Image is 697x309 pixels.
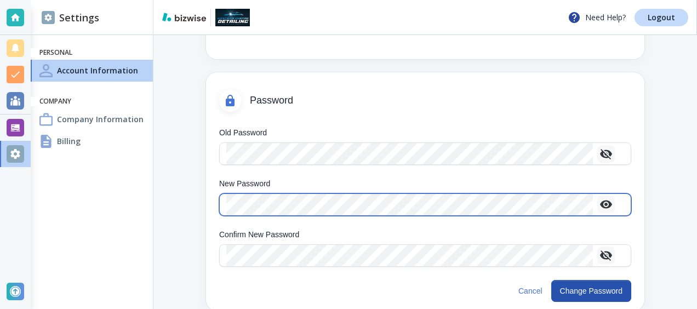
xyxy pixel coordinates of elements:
[57,65,138,76] h4: Account Information
[42,10,99,25] h2: Settings
[551,280,631,302] button: Change Password
[42,11,55,24] img: DashboardSidebarSettings.svg
[215,9,250,26] img: Westside Custom Mobile Detailing
[635,9,688,26] a: Logout
[648,14,675,21] p: Logout
[219,127,631,138] label: Old Password
[31,60,153,82] a: Account InformationAccount Information
[39,48,144,58] h6: Personal
[57,113,144,125] h4: Company Information
[31,108,153,130] a: Company InformationCompany Information
[57,135,81,147] h4: Billing
[219,229,631,240] label: Confirm New Password
[219,178,631,189] label: New Password
[568,11,626,24] p: Need Help?
[31,130,153,152] a: BillingBilling
[514,280,547,302] button: Cancel
[162,13,206,21] img: bizwise
[250,95,631,107] span: Password
[39,97,144,106] h6: Company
